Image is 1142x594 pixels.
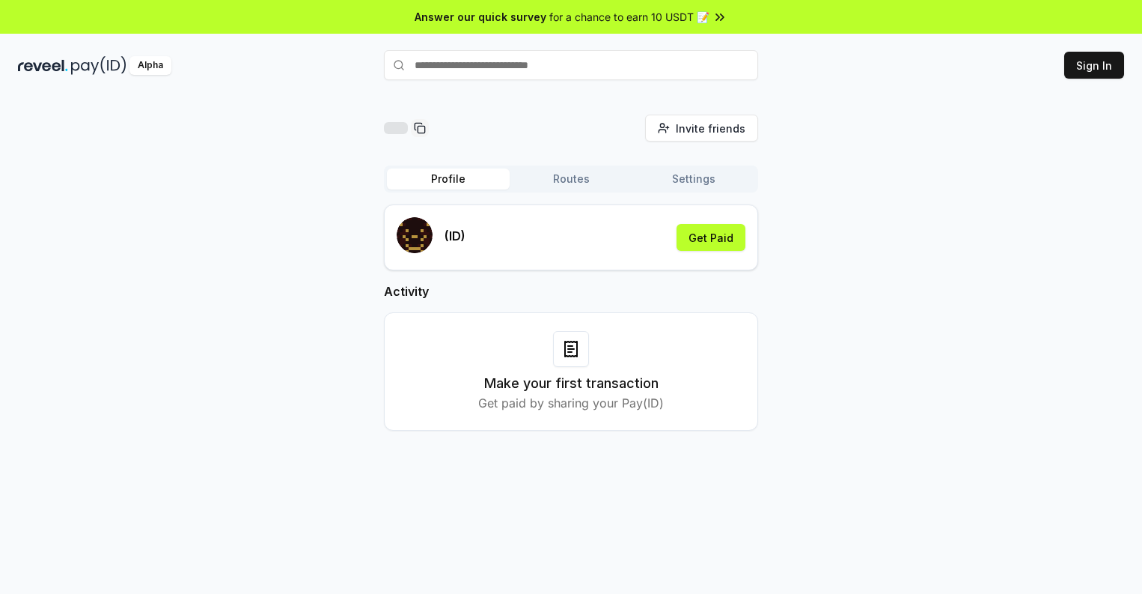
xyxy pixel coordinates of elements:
p: (ID) [445,227,465,245]
button: Routes [510,169,632,190]
span: Invite friends [676,121,745,136]
button: Sign In [1064,52,1124,79]
img: reveel_dark [18,56,68,75]
h3: Make your first transaction [484,373,659,394]
button: Invite friends [645,115,758,142]
button: Settings [632,169,755,190]
button: Profile [387,169,510,190]
img: pay_id [71,56,126,75]
span: for a chance to earn 10 USDT 📝 [549,9,709,25]
div: Alpha [129,56,171,75]
p: Get paid by sharing your Pay(ID) [478,394,664,412]
h2: Activity [384,282,758,300]
span: Answer our quick survey [415,9,546,25]
button: Get Paid [677,224,745,251]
